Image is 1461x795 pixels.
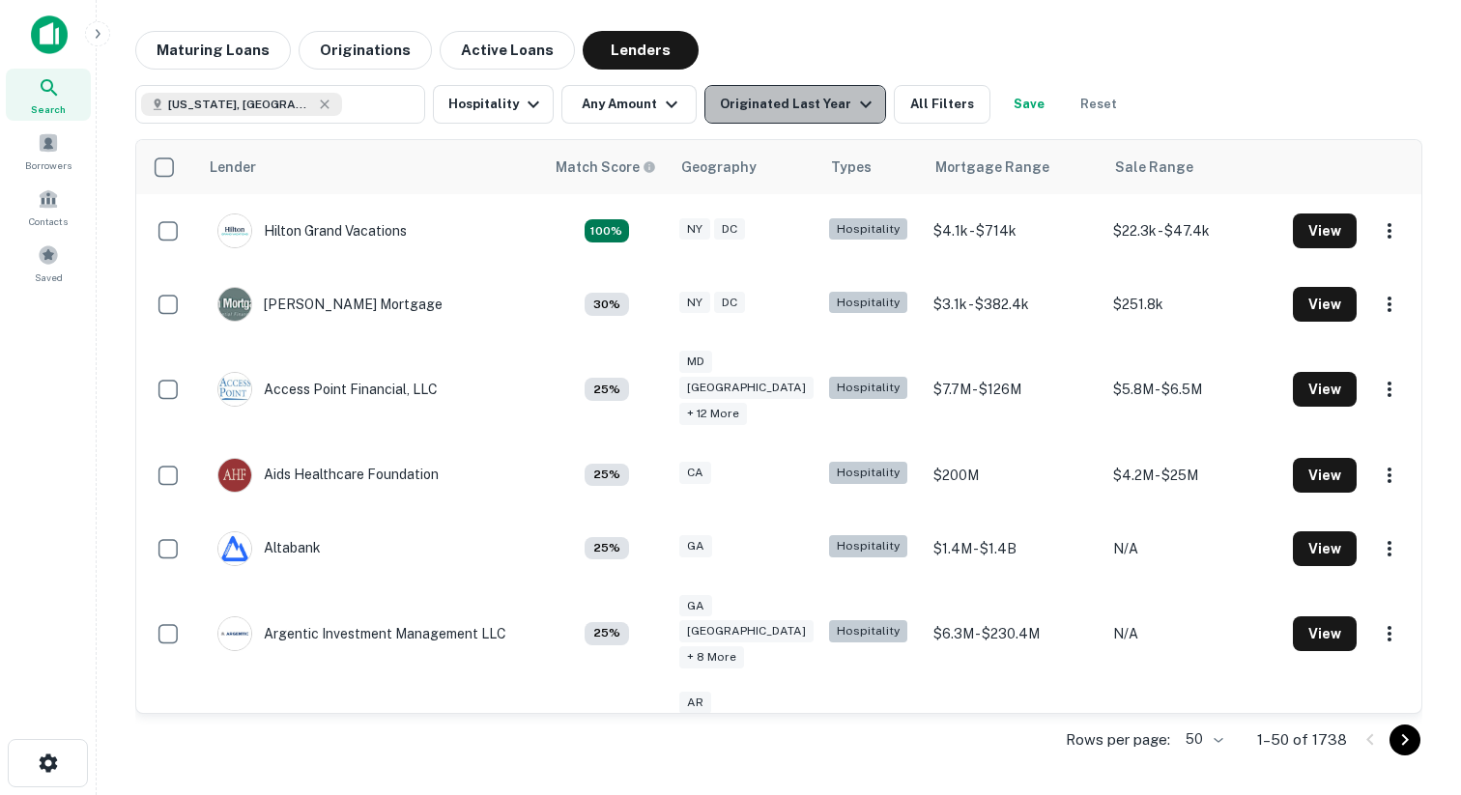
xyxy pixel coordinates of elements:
[1103,194,1283,268] td: $22.3k - $47.4k
[1103,682,1283,780] td: $6M - $13.4M
[210,156,256,179] div: Lender
[829,535,907,557] div: Hospitality
[679,351,712,373] div: MD
[1115,156,1193,179] div: Sale Range
[831,156,872,179] div: Types
[1293,458,1357,493] button: View
[585,293,629,316] div: Capitalize uses an advanced AI algorithm to match your search with the best lender. The match sco...
[585,464,629,487] div: Capitalize uses an advanced AI algorithm to match your search with the best lender. The match sco...
[433,85,554,124] button: Hospitality
[714,292,745,314] div: DC
[168,96,313,113] span: [US_STATE], [GEOGRAPHIC_DATA]
[585,378,629,401] div: Capitalize uses an advanced AI algorithm to match your search with the best lender. The match sco...
[217,213,407,248] div: Hilton Grand Vacations
[935,156,1049,179] div: Mortgage Range
[25,157,72,173] span: Borrowers
[1103,512,1283,585] td: N/A
[217,372,438,407] div: Access Point Financial, LLC
[1293,287,1357,322] button: View
[1364,579,1461,671] iframe: Chat Widget
[829,462,907,484] div: Hospitality
[1068,85,1130,124] button: Reset
[1103,140,1283,194] th: Sale Range
[714,218,745,241] div: DC
[585,219,629,242] div: Capitalize uses an advanced AI algorithm to match your search with the best lender. The match sco...
[218,214,251,247] img: picture
[1178,725,1226,753] div: 50
[218,459,251,492] img: picture
[556,156,652,178] h6: Match Score
[1103,439,1283,512] td: $4.2M - $25M
[35,270,63,285] span: Saved
[679,218,710,241] div: NY
[924,682,1103,780] td: $32.6k - $13.6M
[218,617,251,650] img: picture
[829,218,907,241] div: Hospitality
[679,692,711,714] div: AR
[679,377,814,399] div: [GEOGRAPHIC_DATA]
[29,213,68,229] span: Contacts
[6,181,91,233] a: Contacts
[1103,585,1283,683] td: N/A
[583,31,699,70] button: Lenders
[585,537,629,560] div: Capitalize uses an advanced AI algorithm to match your search with the best lender. The match sco...
[556,156,656,178] div: Capitalize uses an advanced AI algorithm to match your search with the best lender. The match sco...
[135,31,291,70] button: Maturing Loans
[679,535,712,557] div: GA
[829,292,907,314] div: Hospitality
[679,595,712,617] div: GA
[217,287,443,322] div: [PERSON_NAME] Mortgage
[1066,728,1170,752] p: Rows per page:
[720,93,877,116] div: Originated Last Year
[1103,341,1283,439] td: $5.8M - $6.5M
[1293,531,1357,566] button: View
[679,620,814,642] div: [GEOGRAPHIC_DATA]
[924,268,1103,341] td: $3.1k - $382.4k
[198,140,544,194] th: Lender
[1293,616,1357,651] button: View
[819,140,924,194] th: Types
[561,85,697,124] button: Any Amount
[31,101,66,117] span: Search
[218,532,251,565] img: picture
[704,85,886,124] button: Originated Last Year
[670,140,819,194] th: Geography
[679,462,711,484] div: CA
[1257,728,1347,752] p: 1–50 of 1738
[924,439,1103,512] td: $200M
[1293,372,1357,407] button: View
[681,156,757,179] div: Geography
[924,194,1103,268] td: $4.1k - $714k
[217,531,321,566] div: Altabank
[6,125,91,177] a: Borrowers
[1389,724,1420,755] button: Go to next page
[6,69,91,121] a: Search
[440,31,575,70] button: Active Loans
[829,377,907,399] div: Hospitality
[679,646,744,668] div: + 8 more
[679,292,710,314] div: NY
[544,140,670,194] th: Capitalize uses an advanced AI algorithm to match your search with the best lender. The match sco...
[585,622,629,645] div: Capitalize uses an advanced AI algorithm to match your search with the best lender. The match sco...
[829,620,907,642] div: Hospitality
[217,616,506,651] div: Argentic Investment Management LLC
[679,403,747,425] div: + 12 more
[31,15,68,54] img: capitalize-icon.png
[924,140,1103,194] th: Mortgage Range
[1293,213,1357,248] button: View
[924,341,1103,439] td: $7.7M - $126M
[218,373,251,406] img: picture
[924,512,1103,585] td: $1.4M - $1.4B
[924,585,1103,683] td: $6.3M - $230.4M
[998,85,1060,124] button: Save your search to get updates of matches that match your search criteria.
[894,85,990,124] button: All Filters
[1103,268,1283,341] td: $251.8k
[6,237,91,289] a: Saved
[217,458,439,493] div: Aids Healthcare Foundation
[299,31,432,70] button: Originations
